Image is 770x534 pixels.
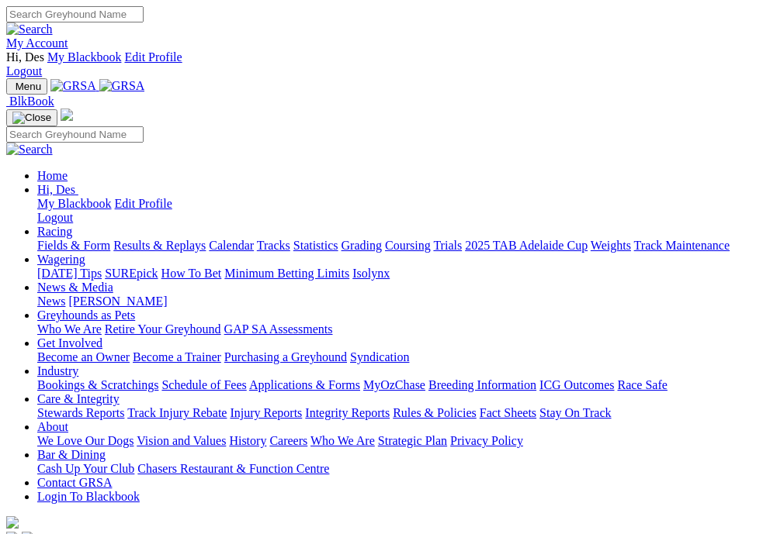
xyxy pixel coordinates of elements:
[352,267,390,280] a: Isolynx
[385,239,431,252] a: Coursing
[37,462,764,476] div: Bar & Dining
[310,434,375,447] a: Who We Are
[293,239,338,252] a: Statistics
[37,239,764,253] div: Racing
[363,378,425,391] a: MyOzChase
[37,476,112,489] a: Contact GRSA
[37,183,78,196] a: Hi, Des
[37,169,68,182] a: Home
[428,378,536,391] a: Breeding Information
[37,490,140,503] a: Login To Blackbook
[37,406,764,420] div: Care & Integrity
[37,434,134,447] a: We Love Our Dogs
[37,406,124,419] a: Stewards Reports
[37,378,158,391] a: Bookings & Scratchings
[539,406,611,419] a: Stay On Track
[224,322,333,336] a: GAP SA Assessments
[37,322,764,336] div: Greyhounds as Pets
[37,295,65,308] a: News
[99,79,145,93] img: GRSA
[37,197,764,225] div: Hi, Des
[9,95,54,108] span: BlkBook
[393,406,477,419] a: Rules & Policies
[617,378,667,391] a: Race Safe
[6,126,144,143] input: Search
[6,95,54,108] a: BlkBook
[6,64,42,78] a: Logout
[433,239,462,252] a: Trials
[115,197,172,210] a: Edit Profile
[465,239,588,252] a: 2025 TAB Adelaide Cup
[113,239,206,252] a: Results & Replays
[37,448,106,461] a: Bar & Dining
[105,322,221,336] a: Retire Your Greyhound
[50,79,96,93] img: GRSA
[133,350,221,363] a: Become a Trainer
[230,406,302,419] a: Injury Reports
[68,295,167,308] a: [PERSON_NAME]
[37,211,73,224] a: Logout
[539,378,614,391] a: ICG Outcomes
[480,406,536,419] a: Fact Sheets
[591,239,631,252] a: Weights
[350,350,409,363] a: Syndication
[224,350,347,363] a: Purchasing a Greyhound
[6,6,144,22] input: Search
[37,308,135,322] a: Greyhounds as Pets
[305,406,390,419] a: Integrity Reports
[229,434,266,447] a: History
[105,267,158,280] a: SUREpick
[61,109,73,121] img: logo-grsa-white.png
[37,420,68,433] a: About
[47,50,122,64] a: My Blackbook
[37,281,113,294] a: News & Media
[12,112,51,124] img: Close
[6,22,53,36] img: Search
[137,462,329,475] a: Chasers Restaurant & Function Centre
[6,36,68,50] a: My Account
[634,239,730,252] a: Track Maintenance
[249,378,360,391] a: Applications & Forms
[16,81,41,92] span: Menu
[37,462,134,475] a: Cash Up Your Club
[137,434,226,447] a: Vision and Values
[6,50,44,64] span: Hi, Des
[161,267,222,280] a: How To Bet
[37,267,764,281] div: Wagering
[6,78,47,95] button: Toggle navigation
[124,50,182,64] a: Edit Profile
[37,253,85,266] a: Wagering
[378,434,447,447] a: Strategic Plan
[37,350,764,364] div: Get Involved
[37,183,75,196] span: Hi, Des
[342,239,382,252] a: Grading
[257,239,290,252] a: Tracks
[37,295,764,308] div: News & Media
[269,434,307,447] a: Careers
[37,350,130,363] a: Become an Owner
[6,109,57,126] button: Toggle navigation
[37,267,102,280] a: [DATE] Tips
[37,364,78,377] a: Industry
[37,322,102,336] a: Who We Are
[450,434,523,447] a: Privacy Policy
[161,378,246,391] a: Schedule of Fees
[37,239,110,252] a: Fields & Form
[37,336,102,350] a: Get Involved
[37,378,764,392] div: Industry
[37,197,112,210] a: My Blackbook
[37,434,764,448] div: About
[224,267,349,280] a: Minimum Betting Limits
[127,406,227,419] a: Track Injury Rebate
[6,516,19,529] img: logo-grsa-white.png
[37,392,120,405] a: Care & Integrity
[37,225,72,238] a: Racing
[209,239,254,252] a: Calendar
[6,50,764,78] div: My Account
[6,143,53,157] img: Search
